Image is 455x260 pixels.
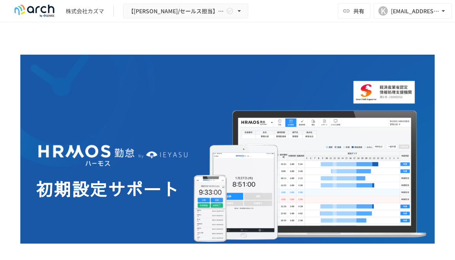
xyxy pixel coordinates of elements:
[338,3,371,19] button: 共有
[378,6,388,16] div: K
[353,7,364,15] span: 共有
[391,6,439,16] div: [EMAIL_ADDRESS][PERSON_NAME][DOMAIN_NAME]
[9,5,59,17] img: logo-default@2x-9cf2c760.svg
[123,4,248,19] button: 【[PERSON_NAME]/セールス担当】株式会社[PERSON_NAME]_初期設定サポート
[374,3,452,19] button: K[EMAIL_ADDRESS][PERSON_NAME][DOMAIN_NAME]
[20,55,435,257] img: GdztLVQAPnGLORo409ZpmnRQckwtTrMz8aHIKJZF2AQ
[128,6,224,16] span: 【[PERSON_NAME]/セールス担当】株式会社[PERSON_NAME]_初期設定サポート
[66,7,104,15] div: 株式会社カズマ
